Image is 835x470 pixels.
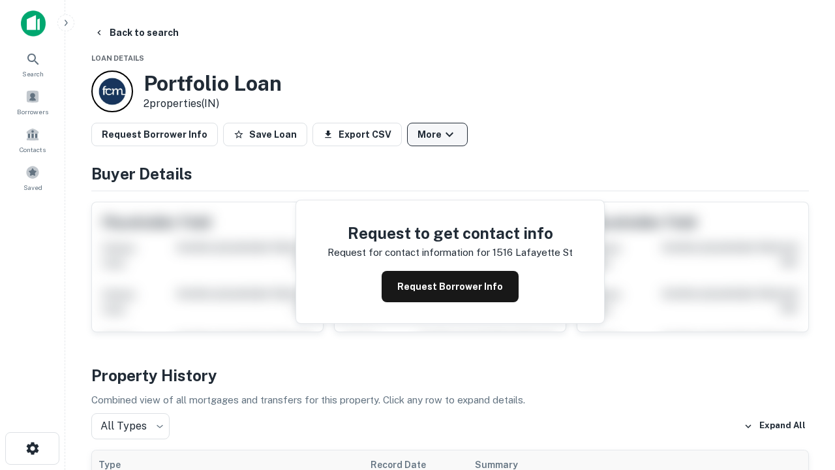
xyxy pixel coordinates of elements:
h3: Portfolio Loan [144,71,282,96]
span: Loan Details [91,54,144,62]
h4: Request to get contact info [327,221,573,245]
div: All Types [91,413,170,439]
a: Search [4,46,61,82]
h4: Property History [91,364,809,387]
button: Save Loan [223,123,307,146]
span: Search [22,69,44,79]
button: Export CSV [312,123,402,146]
button: Expand All [740,416,809,436]
a: Contacts [4,122,61,157]
p: Request for contact information for [327,245,490,260]
iframe: Chat Widget [770,366,835,428]
a: Saved [4,160,61,195]
button: Request Borrower Info [382,271,519,302]
img: capitalize-icon.png [21,10,46,37]
p: Combined view of all mortgages and transfers for this property. Click any row to expand details. [91,392,809,408]
a: Borrowers [4,84,61,119]
h4: Buyer Details [91,162,809,185]
span: Saved [23,182,42,193]
p: 2 properties (IN) [144,96,282,112]
button: Request Borrower Info [91,123,218,146]
p: 1516 lafayette st [493,245,573,260]
button: Back to search [89,21,184,44]
span: Contacts [20,144,46,155]
button: More [407,123,468,146]
span: Borrowers [17,106,48,117]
